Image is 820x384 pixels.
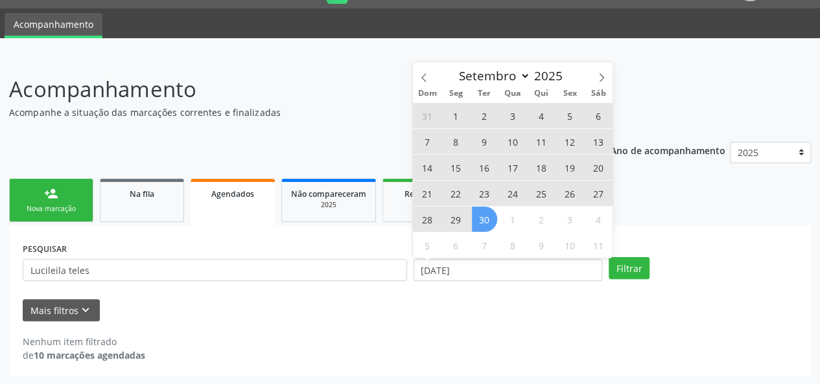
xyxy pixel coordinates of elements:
[557,103,583,128] span: Setembro 5, 2025
[527,89,556,98] span: Qui
[23,335,145,348] div: Nenhum item filtrado
[586,181,611,206] span: Setembro 27, 2025
[529,181,554,206] span: Setembro 25, 2025
[23,259,407,281] input: Nome, CNS
[586,103,611,128] span: Setembro 6, 2025
[470,89,498,98] span: Ter
[44,186,58,201] div: person_add
[529,129,554,154] span: Setembro 11, 2025
[443,232,469,258] span: Outubro 6, 2025
[78,303,93,317] i: keyboard_arrow_down
[530,67,573,84] input: Year
[500,232,526,258] span: Outubro 8, 2025
[441,89,470,98] span: Seg
[211,188,254,199] span: Agendados
[529,103,554,128] span: Setembro 4, 2025
[9,73,570,106] p: Acompanhamento
[392,200,457,210] div: 2025
[586,155,611,180] span: Setembro 20, 2025
[556,89,584,98] span: Sex
[557,232,583,258] span: Outubro 10, 2025
[415,232,440,258] span: Outubro 5, 2025
[291,200,366,210] div: 2025
[415,129,440,154] span: Setembro 7, 2025
[443,155,469,180] span: Setembro 15, 2025
[609,257,650,279] button: Filtrar
[500,103,526,128] span: Setembro 3, 2025
[415,155,440,180] span: Setembro 14, 2025
[500,207,526,232] span: Outubro 1, 2025
[23,299,100,322] button: Mais filtroskeyboard_arrow_down
[415,103,440,128] span: Agosto 31, 2025
[23,348,145,362] div: de
[9,106,570,119] p: Acompanhe a situação das marcações correntes e finalizadas
[586,129,611,154] span: Setembro 13, 2025
[557,155,583,180] span: Setembro 19, 2025
[586,207,611,232] span: Outubro 4, 2025
[472,181,497,206] span: Setembro 23, 2025
[19,204,84,214] div: Nova marcação
[453,67,531,85] select: Month
[130,188,154,199] span: Na fila
[500,129,526,154] span: Setembro 10, 2025
[586,232,611,258] span: Outubro 11, 2025
[529,155,554,180] span: Setembro 18, 2025
[557,129,583,154] span: Setembro 12, 2025
[415,207,440,232] span: Setembro 28, 2025
[529,232,554,258] span: Outubro 9, 2025
[443,129,469,154] span: Setembro 8, 2025
[5,13,102,38] a: Acompanhamento
[472,232,497,258] span: Outubro 7, 2025
[443,207,469,232] span: Setembro 29, 2025
[443,103,469,128] span: Setembro 1, 2025
[472,129,497,154] span: Setembro 9, 2025
[557,207,583,232] span: Outubro 3, 2025
[413,89,441,98] span: Dom
[557,181,583,206] span: Setembro 26, 2025
[291,188,366,199] span: Não compareceram
[500,181,526,206] span: Setembro 24, 2025
[472,155,497,180] span: Setembro 16, 2025
[611,142,725,158] p: Ano de acompanhamento
[23,239,67,259] label: PESQUISAR
[584,89,613,98] span: Sáb
[500,155,526,180] span: Setembro 17, 2025
[415,181,440,206] span: Setembro 21, 2025
[498,89,527,98] span: Qua
[529,207,554,232] span: Outubro 2, 2025
[34,349,145,361] strong: 10 marcações agendadas
[472,103,497,128] span: Setembro 2, 2025
[404,188,445,199] span: Resolvidos
[443,181,469,206] span: Setembro 22, 2025
[414,259,602,281] input: Selecione um intervalo
[472,207,497,232] span: Setembro 30, 2025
